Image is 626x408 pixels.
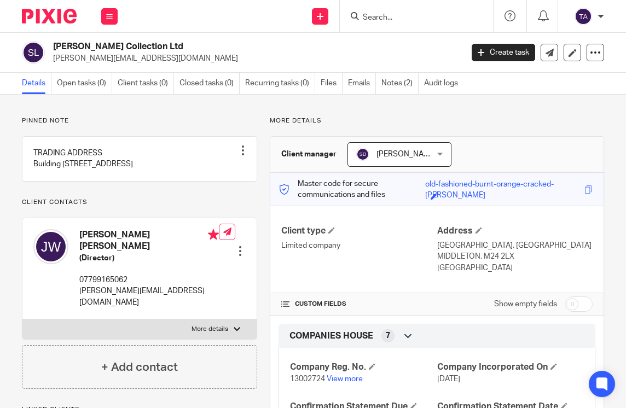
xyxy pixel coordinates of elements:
a: Files [321,73,343,94]
span: 13002724 [290,375,325,383]
a: Client tasks (0) [118,73,174,94]
p: More details [270,116,604,125]
h5: (Director) [79,253,219,264]
label: Show empty fields [494,299,557,310]
p: Client contacts [22,198,257,207]
p: 07799165062 [79,275,219,285]
p: More details [192,325,228,334]
img: svg%3E [575,8,592,25]
span: [PERSON_NAME] [376,150,437,158]
h4: Address [437,225,593,237]
img: Pixie [22,9,77,24]
a: Create task [472,44,535,61]
h4: Company Reg. No. [290,362,437,373]
p: Pinned note [22,116,257,125]
a: Recurring tasks (0) [245,73,315,94]
span: 7 [386,330,390,341]
h4: Company Incorporated On [437,362,584,373]
input: Search [362,13,460,23]
a: Details [22,73,51,94]
a: Notes (2) [381,73,419,94]
i: Primary [208,229,219,240]
h4: CUSTOM FIELDS [281,300,437,308]
p: MIDDLETON, M24 2LX [437,251,593,262]
span: COMPANIES HOUSE [289,330,373,342]
p: [GEOGRAPHIC_DATA] [437,263,593,273]
p: [PERSON_NAME][EMAIL_ADDRESS][DOMAIN_NAME] [79,285,219,308]
p: Limited company [281,240,437,251]
img: svg%3E [22,41,45,64]
h3: Client manager [281,149,337,160]
div: old-fashioned-burnt-orange-cracked-[PERSON_NAME] [425,179,582,191]
p: [GEOGRAPHIC_DATA], [GEOGRAPHIC_DATA] [437,240,593,251]
h4: [PERSON_NAME] [PERSON_NAME] [79,229,219,253]
a: Closed tasks (0) [179,73,240,94]
h2: [PERSON_NAME] Collection Ltd [53,41,375,53]
a: Audit logs [424,73,463,94]
span: [DATE] [437,375,460,383]
a: Open tasks (0) [57,73,112,94]
p: [PERSON_NAME][EMAIL_ADDRESS][DOMAIN_NAME] [53,53,455,64]
a: View more [327,375,363,383]
h4: Client type [281,225,437,237]
h4: + Add contact [101,359,178,376]
p: Master code for secure communications and files [279,178,425,201]
img: svg%3E [33,229,68,264]
a: Emails [348,73,376,94]
img: svg%3E [356,148,369,161]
